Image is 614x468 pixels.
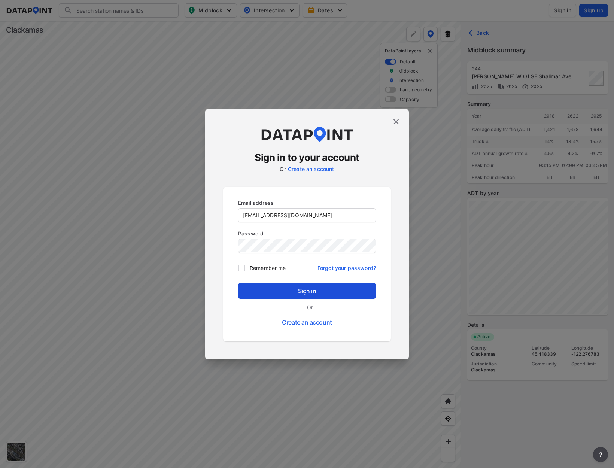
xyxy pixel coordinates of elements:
label: Or [280,166,286,172]
span: ? [598,450,604,459]
a: Forgot your password? [317,260,376,272]
p: Password [238,230,376,237]
label: Or [303,303,317,311]
h3: Sign in to your account [223,151,391,164]
img: close.efbf2170.svg [392,117,401,126]
img: dataPointLogo.9353c09d.svg [260,127,354,142]
span: Remember me [250,264,286,272]
button: Sign in [238,283,376,299]
span: Sign in [244,286,370,295]
a: Create an account [288,166,334,172]
input: you@example.com [238,209,376,222]
a: Create an account [282,319,332,326]
button: more [593,447,608,462]
p: Email address [238,199,376,207]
